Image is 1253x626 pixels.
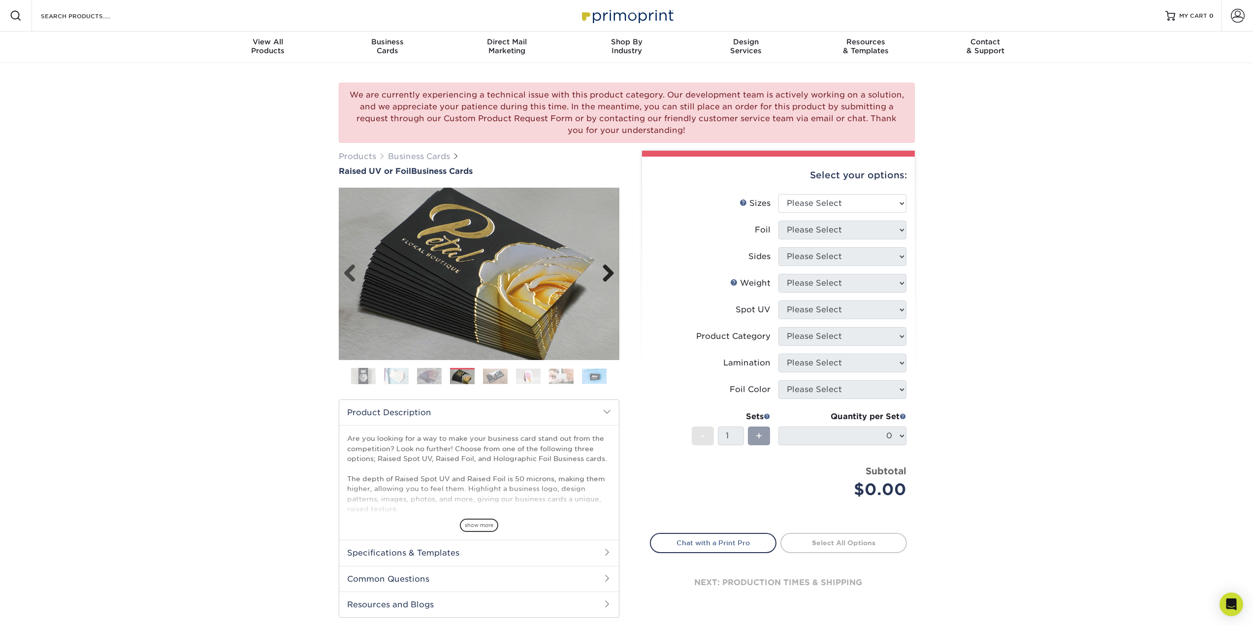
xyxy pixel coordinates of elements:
[806,37,926,55] div: & Templates
[1179,12,1207,20] span: MY CART
[650,533,776,553] a: Chat with a Print Pro
[1209,12,1214,19] span: 0
[1220,593,1243,616] div: Open Intercom Messenger
[339,166,411,176] span: Raised UV or Foil
[755,224,771,236] div: Foil
[339,152,376,161] a: Products
[736,304,771,316] div: Spot UV
[351,364,376,389] img: Business Cards 01
[339,592,619,617] h2: Resources and Blogs
[339,166,619,176] h1: Business Cards
[483,368,508,384] img: Business Cards 05
[778,411,906,423] div: Quantity per Set
[339,400,619,425] h2: Product Description
[567,32,686,63] a: Shop ByIndustry
[578,5,676,26] img: Primoprint
[756,428,762,443] span: +
[208,32,328,63] a: View AllProducts
[447,37,567,55] div: Marketing
[926,37,1045,46] span: Contact
[748,251,771,263] div: Sides
[806,32,926,63] a: Resources& Templates
[582,368,607,384] img: Business Cards 08
[347,433,611,624] p: Are you looking for a way to make your business card stand out from the competition? Look no furt...
[460,519,498,532] span: show more
[417,367,442,385] img: Business Cards 03
[926,37,1045,55] div: & Support
[327,37,447,46] span: Business
[447,37,567,46] span: Direct Mail
[686,37,806,46] span: Design
[696,330,771,342] div: Product Category
[208,37,328,46] span: View All
[730,384,771,395] div: Foil Color
[567,37,686,55] div: Industry
[806,37,926,46] span: Resources
[730,277,771,289] div: Weight
[339,540,619,565] h2: Specifications & Templates
[339,566,619,592] h2: Common Questions
[327,32,447,63] a: BusinessCards
[567,37,686,46] span: Shop By
[866,465,906,476] strong: Subtotal
[339,166,619,176] a: Raised UV or FoilBusiness Cards
[327,37,447,55] div: Cards
[450,368,475,386] img: Business Cards 04
[447,32,567,63] a: Direct MailMarketing
[786,478,906,501] div: $0.00
[384,367,409,385] img: Business Cards 02
[388,152,450,161] a: Business Cards
[549,368,574,384] img: Business Cards 07
[650,553,907,612] div: next: production times & shipping
[701,428,705,443] span: -
[650,157,907,194] div: Select your options:
[208,37,328,55] div: Products
[739,198,771,209] div: Sizes
[692,411,771,423] div: Sets
[723,357,771,369] div: Lamination
[339,177,619,371] img: Raised UV or Foil 04
[926,32,1045,63] a: Contact& Support
[686,32,806,63] a: DesignServices
[780,533,907,553] a: Select All Options
[686,37,806,55] div: Services
[40,10,136,22] input: SEARCH PRODUCTS.....
[516,368,541,384] img: Business Cards 06
[339,83,915,143] div: We are currently experiencing a technical issue with this product category. Our development team ...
